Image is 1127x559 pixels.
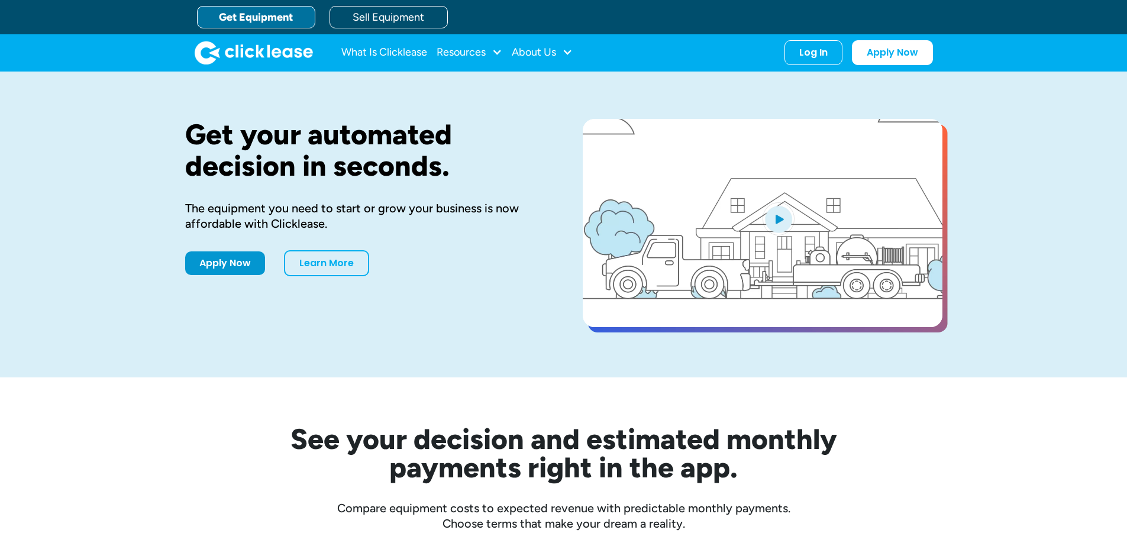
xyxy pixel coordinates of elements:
[232,425,895,482] h2: See your decision and estimated monthly payments right in the app.
[185,119,545,182] h1: Get your automated decision in seconds.
[799,47,828,59] div: Log In
[185,500,942,531] div: Compare equipment costs to expected revenue with predictable monthly payments. Choose terms that ...
[195,41,313,64] a: home
[185,251,265,275] a: Apply Now
[583,119,942,327] a: open lightbox
[437,41,502,64] div: Resources
[341,41,427,64] a: What Is Clicklease
[197,6,315,28] a: Get Equipment
[763,202,795,235] img: Blue play button logo on a light blue circular background
[195,41,313,64] img: Clicklease logo
[512,41,573,64] div: About Us
[185,201,545,231] div: The equipment you need to start or grow your business is now affordable with Clicklease.
[852,40,933,65] a: Apply Now
[330,6,448,28] a: Sell Equipment
[284,250,369,276] a: Learn More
